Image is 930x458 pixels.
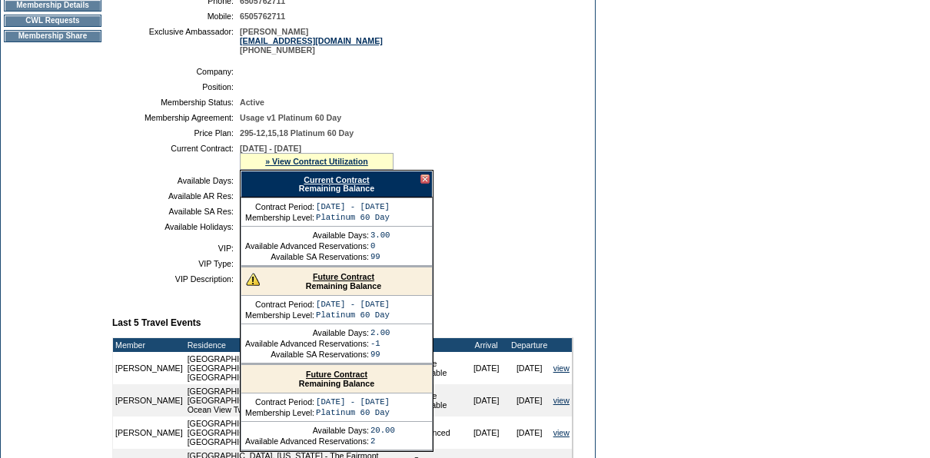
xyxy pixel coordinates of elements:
span: Usage v1 Platinum 60 Day [240,113,341,122]
td: [PERSON_NAME] [113,384,185,417]
td: Space Available [411,384,464,417]
td: 3.00 [370,231,390,240]
td: Available Advanced Reservations: [245,436,369,446]
td: Available SA Res: [118,207,234,216]
td: [GEOGRAPHIC_DATA], [US_STATE] - Rosewood [GEOGRAPHIC_DATA] [GEOGRAPHIC_DATA] [185,352,412,384]
td: Mobile: [118,12,234,21]
div: Remaining Balance [241,267,432,296]
div: Remaining Balance [241,171,433,197]
img: There are insufficient days and/or tokens to cover this reservation [246,272,260,286]
b: Last 5 Travel Events [112,317,201,328]
td: [DATE] [508,417,551,449]
td: Membership Level: [245,213,314,222]
a: Current Contract [304,175,369,184]
td: 20.00 [370,426,395,435]
span: Active [240,98,264,107]
td: Departure [508,338,551,352]
td: Available Advanced Reservations: [245,241,369,251]
td: [DATE] [508,352,551,384]
td: [DATE] - [DATE] [316,397,390,407]
td: Platinum 60 Day [316,408,390,417]
td: Current Contract: [118,144,234,170]
td: VIP Description: [118,274,234,284]
td: [DATE] - [DATE] [316,202,390,211]
span: [DATE] - [DATE] [240,144,301,153]
td: VIP Type: [118,259,234,268]
td: Available Holidays: [118,222,234,231]
span: 6505762711 [240,12,285,21]
a: » View Contract Utilization [265,157,368,166]
a: [EMAIL_ADDRESS][DOMAIN_NAME] [240,36,383,45]
td: Membership Level: [245,310,314,320]
span: [PERSON_NAME] [PHONE_NUMBER] [240,27,383,55]
td: Available SA Reservations: [245,350,369,359]
td: CWL Requests [4,15,101,27]
td: Available Advanced Reservations: [245,339,369,348]
td: Contract Period: [245,300,314,309]
td: Space Available [411,352,464,384]
span: 295-12,15,18 Platinum 60 Day [240,128,354,138]
td: Position: [118,82,234,91]
td: [GEOGRAPHIC_DATA], [US_STATE] - [GEOGRAPHIC_DATA] [GEOGRAPHIC_DATA] 801 [185,417,412,449]
a: view [553,396,570,405]
td: Advanced [411,417,464,449]
td: Type [411,338,464,352]
td: 0 [370,241,390,251]
td: 99 [370,350,390,359]
td: Platinum 60 Day [316,213,390,222]
td: [DATE] - [DATE] [316,300,390,309]
td: Platinum 60 Day [316,310,390,320]
td: Contract Period: [245,397,314,407]
td: Available Days: [245,426,369,435]
td: Available SA Reservations: [245,252,369,261]
a: view [553,363,570,373]
div: Remaining Balance [241,365,432,393]
td: [PERSON_NAME] [113,352,185,384]
td: 2.00 [370,328,390,337]
a: view [553,428,570,437]
td: Price Plan: [118,128,234,138]
td: Available Days: [245,231,369,240]
td: [GEOGRAPHIC_DATA], [US_STATE] - [GEOGRAPHIC_DATA], A [GEOGRAPHIC_DATA] Ocean View Two Bedroom Kau... [185,384,412,417]
td: Residence [185,338,412,352]
td: [PERSON_NAME] [113,417,185,449]
td: Available Days: [245,328,369,337]
td: Membership Agreement: [118,113,234,122]
td: [DATE] [465,417,508,449]
a: Future Contract [313,272,374,281]
td: Company: [118,67,234,76]
td: [DATE] [508,384,551,417]
td: 2 [370,436,395,446]
td: Available Days: [118,176,234,185]
td: Exclusive Ambassador: [118,27,234,55]
td: Arrival [465,338,508,352]
td: VIP: [118,244,234,253]
td: [DATE] [465,352,508,384]
td: [DATE] [465,384,508,417]
td: Membership Level: [245,408,314,417]
td: Member [113,338,185,352]
td: Membership Share [4,30,101,42]
td: Contract Period: [245,202,314,211]
a: Future Contract [306,370,367,379]
td: 99 [370,252,390,261]
td: -1 [370,339,390,348]
td: Membership Status: [118,98,234,107]
td: Available AR Res: [118,191,234,201]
